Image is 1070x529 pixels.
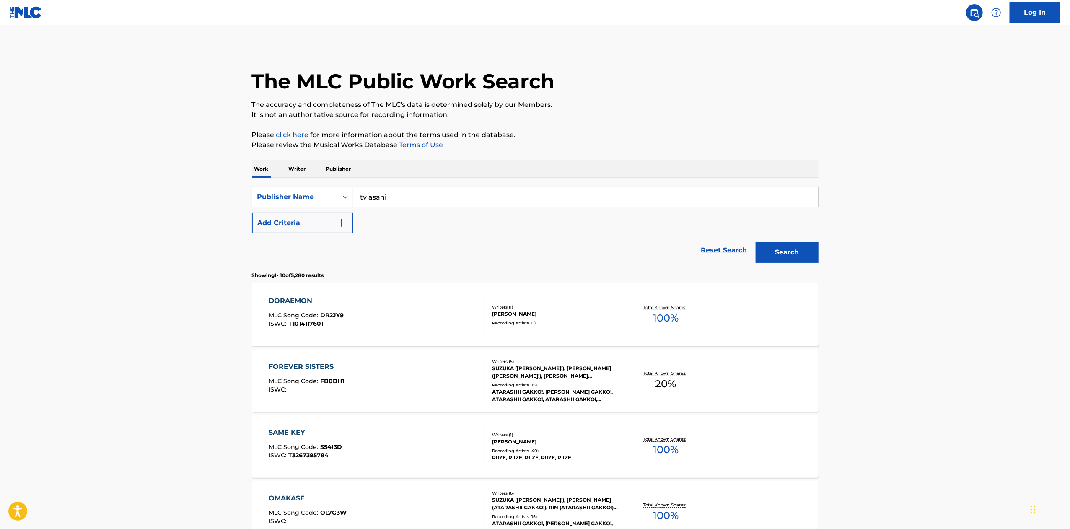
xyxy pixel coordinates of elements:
[643,370,688,376] p: Total Known Shares:
[966,4,983,21] a: Public Search
[252,69,555,94] h1: The MLC Public Work Search
[286,160,308,178] p: Writer
[653,311,679,326] span: 100 %
[1031,497,1036,522] div: Drag
[288,320,323,327] span: T1014117601
[969,8,979,18] img: search
[252,130,819,140] p: Please for more information about the terms used in the database.
[269,443,320,451] span: MLC Song Code :
[643,436,688,442] p: Total Known Shares:
[492,513,619,520] div: Recording Artists ( 15 )
[492,310,619,318] div: [PERSON_NAME]
[252,187,819,267] form: Search Form
[320,311,344,319] span: DR2JY9
[252,160,271,178] p: Work
[269,509,320,516] span: MLC Song Code :
[269,377,320,385] span: MLC Song Code :
[492,382,619,388] div: Recording Artists ( 15 )
[988,4,1005,21] div: Help
[252,349,819,412] a: FOREVER SISTERSMLC Song Code:FB0BH1ISWC:Writers (5)SUZUKA ([PERSON_NAME]!), [PERSON_NAME] ([PERSO...
[1028,489,1070,529] iframe: Chat Widget
[269,428,342,438] div: SAME KEY
[320,377,344,385] span: FB0BH1
[756,242,819,263] button: Search
[252,272,324,279] p: Showing 1 - 10 of 5,280 results
[269,296,344,306] div: DORAEMON
[269,311,320,319] span: MLC Song Code :
[320,509,347,516] span: OL7G3W
[655,376,676,392] span: 20 %
[492,320,619,326] div: Recording Artists ( 0 )
[337,218,347,228] img: 9d2ae6d4665cec9f34b9.svg
[492,448,619,454] div: Recording Artists ( 40 )
[252,100,819,110] p: The accuracy and completeness of The MLC's data is determined solely by our Members.
[269,320,288,327] span: ISWC :
[492,490,619,496] div: Writers ( 6 )
[492,388,619,403] div: ATARASHII GAKKO!, [PERSON_NAME] GAKKO!, ATARASHII GAKKO!, ATARASHII GAKKO!, ATARASHII GAKKO!
[492,496,619,511] div: SUZUKA ([PERSON_NAME]!), [PERSON_NAME] (ATARASHII GAKKO!), RIN (ATARASHII GAKKO!), KANON (ATARASH...
[320,443,342,451] span: S54I3D
[269,517,288,525] span: ISWC :
[252,283,819,346] a: DORAEMONMLC Song Code:DR2JY9ISWC:T1014117601Writers (1)[PERSON_NAME]Recording Artists (0)Total Kn...
[492,365,619,380] div: SUZUKA ([PERSON_NAME]!), [PERSON_NAME] ([PERSON_NAME]!), [PERSON_NAME] (ATARASHII GAKKO!), KANON ...
[1010,2,1060,23] a: Log In
[492,358,619,365] div: Writers ( 5 )
[492,454,619,462] div: RIIZE, RIIZE, RIIZE, RIIZE, RIIZE
[269,451,288,459] span: ISWC :
[288,451,329,459] span: T3267395784
[10,6,42,18] img: MLC Logo
[643,304,688,311] p: Total Known Shares:
[398,141,443,149] a: Terms of Use
[492,304,619,310] div: Writers ( 1 )
[492,432,619,438] div: Writers ( 1 )
[991,8,1001,18] img: help
[653,508,679,523] span: 100 %
[492,438,619,446] div: [PERSON_NAME]
[269,386,288,393] span: ISWC :
[653,442,679,457] span: 100 %
[269,493,347,503] div: OMAKASE
[276,131,309,139] a: click here
[252,140,819,150] p: Please review the Musical Works Database
[252,110,819,120] p: It is not an authoritative source for recording information.
[643,502,688,508] p: Total Known Shares:
[324,160,354,178] p: Publisher
[257,192,333,202] div: Publisher Name
[252,213,353,233] button: Add Criteria
[697,241,751,259] a: Reset Search
[269,362,344,372] div: FOREVER SISTERS
[252,415,819,478] a: SAME KEYMLC Song Code:S54I3DISWC:T3267395784Writers (1)[PERSON_NAME]Recording Artists (40)RIIZE, ...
